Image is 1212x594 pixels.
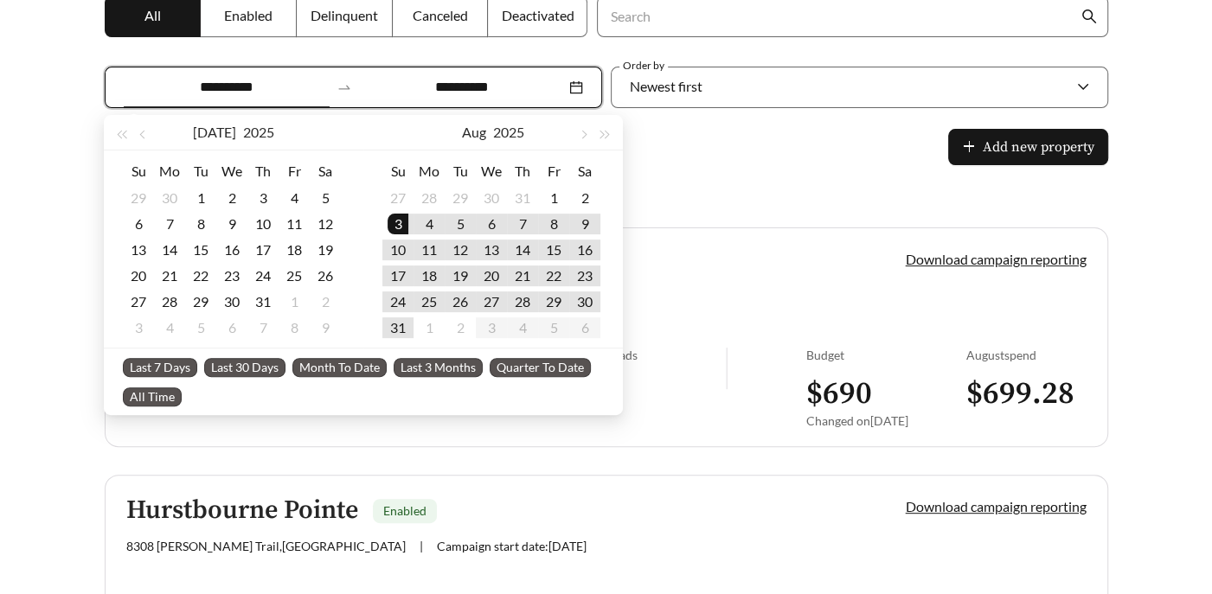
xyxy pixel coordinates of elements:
th: We [216,157,247,185]
div: 1 [284,291,305,312]
td: 2025-07-06 [123,211,154,237]
td: 2025-08-22 [538,263,569,289]
div: 2 [450,317,471,338]
div: 28 [159,291,180,312]
div: 4 [284,188,305,208]
div: 27 [481,291,502,312]
span: Delinquent [311,7,378,23]
div: 28 [419,188,439,208]
td: 2025-07-30 [476,185,507,211]
td: 2025-07-17 [247,237,279,263]
td: 2025-08-23 [569,263,600,289]
div: 19 [450,265,471,286]
div: 4 [419,214,439,234]
td: 2025-08-06 [476,211,507,237]
div: 26 [450,291,471,312]
div: Changed on [DATE] [806,413,966,428]
td: 2025-08-29 [538,289,569,315]
td: 2025-08-06 [216,315,247,341]
h5: Hurstbourne Pointe [126,496,358,525]
div: 21 [512,265,533,286]
td: 2025-07-28 [414,185,445,211]
td: 2025-09-01 [414,315,445,341]
div: 10 [253,214,273,234]
div: 8 [543,214,564,234]
td: 2025-07-13 [123,237,154,263]
td: 2025-07-29 [185,289,216,315]
button: [DATE] [193,115,236,150]
td: 2025-08-01 [279,289,310,315]
td: 2025-08-13 [476,237,507,263]
div: Direct calls from ads [526,348,726,362]
th: Mo [414,157,445,185]
td: 2025-08-05 [445,211,476,237]
div: 5 [190,317,211,338]
div: 1 [543,188,564,208]
div: 8 [284,317,305,338]
div: 29 [190,291,211,312]
div: 21 [159,265,180,286]
th: We [476,157,507,185]
td: 2025-08-31 [382,315,414,341]
td: 2025-08-02 [310,289,341,315]
div: 22 [190,265,211,286]
span: Canceled [413,7,468,23]
span: Last 7 Days [123,358,197,377]
span: to [337,80,352,95]
td: 2025-07-21 [154,263,185,289]
div: 7 [512,214,533,234]
td: 2025-08-08 [279,315,310,341]
div: 9 [315,317,336,338]
td: 2025-07-27 [123,289,154,315]
th: Fr [538,157,569,185]
td: 2025-07-10 [247,211,279,237]
td: 2025-07-25 [279,263,310,289]
td: 2025-08-03 [382,211,414,237]
div: 27 [388,188,408,208]
div: 29 [128,188,149,208]
th: Su [123,157,154,185]
td: 2025-08-18 [414,263,445,289]
td: 2025-08-04 [414,211,445,237]
div: 20 [481,265,502,286]
td: 2025-07-23 [216,263,247,289]
div: 22 [543,265,564,286]
div: 9 [221,214,242,234]
span: Add new property [983,137,1094,157]
td: 2025-07-14 [154,237,185,263]
td: 2025-07-31 [507,185,538,211]
div: 31 [253,291,273,312]
td: 2025-07-30 [216,289,247,315]
td: 2025-08-01 [538,185,569,211]
td: 2025-08-26 [445,289,476,315]
div: 18 [419,265,439,286]
span: Quarter To Date [490,358,591,377]
td: 2025-08-03 [123,315,154,341]
img: line [726,348,728,389]
td: 2025-08-25 [414,289,445,315]
div: 30 [574,291,595,312]
div: 23 [221,265,242,286]
td: 2025-08-20 [476,263,507,289]
td: 2025-08-10 [382,237,414,263]
th: Su [382,157,414,185]
td: 2025-06-30 [154,185,185,211]
div: 25 [419,291,439,312]
a: Download campaign reporting [906,251,1087,267]
div: 2 [574,188,595,208]
th: Fr [279,157,310,185]
th: Th [247,157,279,185]
div: 15 [543,240,564,260]
td: 2025-07-19 [310,237,341,263]
h3: $ 699.28 [966,374,1087,413]
td: 2025-08-07 [247,315,279,341]
td: 2025-07-07 [154,211,185,237]
td: 2025-08-19 [445,263,476,289]
div: 9 [574,214,595,234]
td: 2025-08-24 [382,289,414,315]
div: 13 [481,240,502,260]
span: Newest first [630,78,702,94]
a: Download campaign reporting [906,498,1087,514]
div: 11 [419,240,439,260]
div: 16 [574,240,595,260]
